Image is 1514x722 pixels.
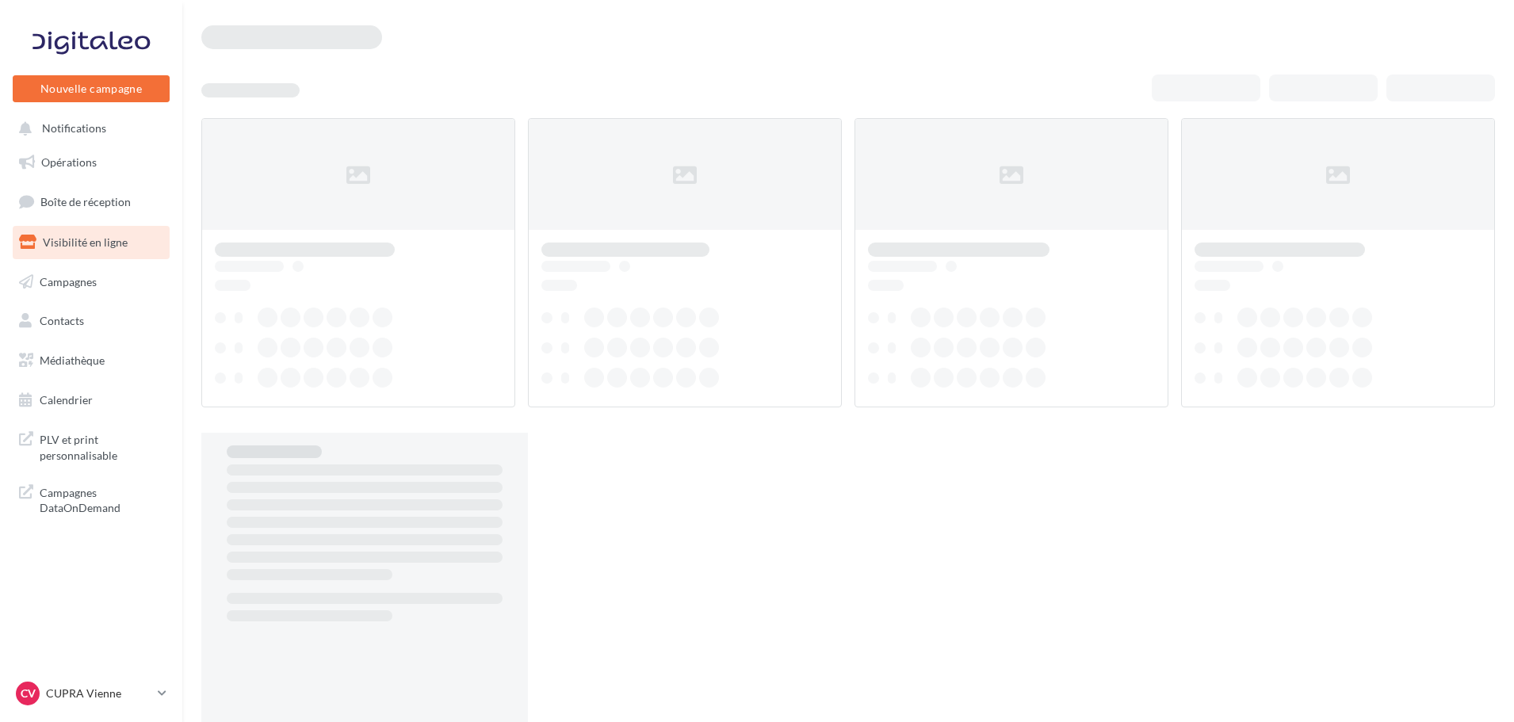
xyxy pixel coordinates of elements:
[40,353,105,367] span: Médiathèque
[10,384,173,417] a: Calendrier
[10,265,173,299] a: Campagnes
[10,476,173,522] a: Campagnes DataOnDemand
[13,678,170,709] a: CV CUPRA Vienne
[43,235,128,249] span: Visibilité en ligne
[10,304,173,338] a: Contacts
[40,429,163,463] span: PLV et print personnalisable
[40,195,131,208] span: Boîte de réception
[10,344,173,377] a: Médiathèque
[10,185,173,219] a: Boîte de réception
[40,314,84,327] span: Contacts
[10,226,173,259] a: Visibilité en ligne
[13,75,170,102] button: Nouvelle campagne
[40,274,97,288] span: Campagnes
[46,686,151,701] p: CUPRA Vienne
[10,146,173,179] a: Opérations
[40,393,93,407] span: Calendrier
[41,155,97,169] span: Opérations
[21,686,36,701] span: CV
[42,122,106,136] span: Notifications
[10,422,173,469] a: PLV et print personnalisable
[40,482,163,516] span: Campagnes DataOnDemand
